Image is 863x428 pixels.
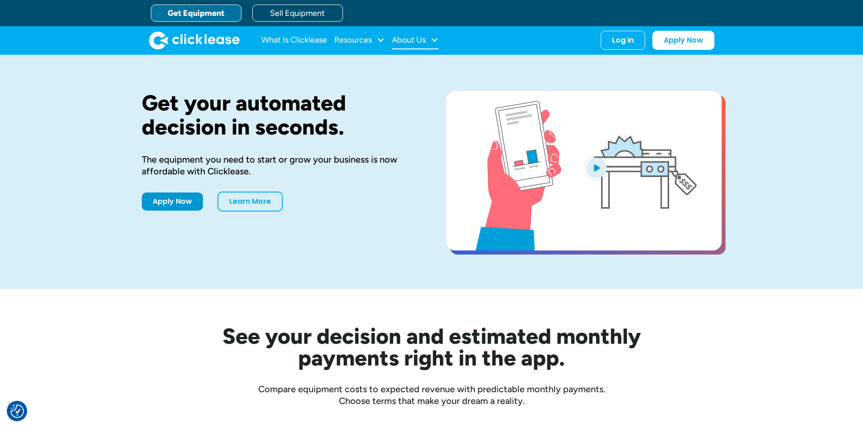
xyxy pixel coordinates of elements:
a: Get Equipment [151,5,241,22]
div: Log In [612,36,634,45]
a: Apply Now [142,192,203,211]
a: Sell Equipment [252,5,343,22]
a: home [149,31,240,49]
button: Consent Preferences [10,404,24,418]
a: What Is Clicklease [261,31,327,49]
div: The equipment you need to start or grow your business is now affordable with Clicklease. [142,154,417,177]
h1: Get your automated decision in seconds. [142,91,417,139]
img: Clicklease logo [149,31,240,49]
div: About Us [392,31,439,49]
h2: See your decision and estimated monthly payments right in the app. [178,325,685,369]
img: Blue play button logo on a light blue circular background [584,155,608,180]
div: Resources [334,31,385,49]
a: Learn More [217,192,283,212]
img: Revisit consent button [10,404,24,418]
a: Apply Now [652,31,714,50]
div: Compare equipment costs to expected revenue with predictable monthly payments. Choose terms that ... [142,383,722,407]
a: open lightbox [446,91,722,250]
